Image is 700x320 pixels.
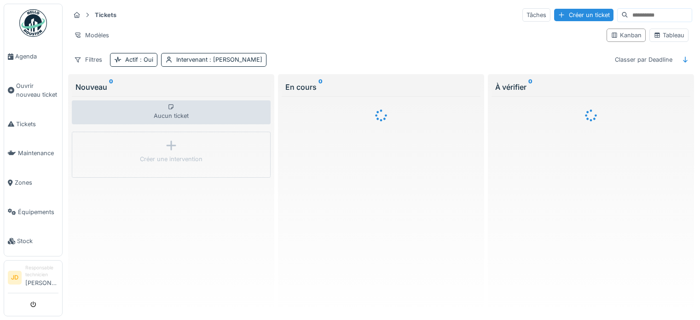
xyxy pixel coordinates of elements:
[8,264,58,293] a: JD Responsable technicien[PERSON_NAME]
[4,42,62,71] a: Agenda
[285,81,477,93] div: En cours
[70,29,113,42] div: Modèles
[140,155,202,163] div: Créer une intervention
[15,178,58,187] span: Zones
[17,237,58,245] span: Stock
[75,81,267,93] div: Nouveau
[18,208,58,216] span: Équipements
[611,31,642,40] div: Kanban
[138,56,153,63] span: : Oui
[72,100,271,124] div: Aucun ticket
[528,81,532,93] sup: 0
[125,55,153,64] div: Actif
[176,55,262,64] div: Intervenant
[4,139,62,168] a: Maintenance
[4,227,62,256] a: Stock
[91,11,120,19] strong: Tickets
[8,271,22,285] li: JD
[70,53,106,66] div: Filtres
[4,198,62,227] a: Équipements
[19,9,47,37] img: Badge_color-CXgf-gQk.svg
[4,110,62,139] a: Tickets
[654,31,684,40] div: Tableau
[109,81,113,93] sup: 0
[318,81,323,93] sup: 0
[554,9,613,21] div: Créer un ticket
[4,71,62,110] a: Ouvrir nouveau ticket
[16,120,58,128] span: Tickets
[16,81,58,99] span: Ouvrir nouveau ticket
[25,264,58,291] li: [PERSON_NAME]
[522,8,550,22] div: Tâches
[208,56,262,63] span: : [PERSON_NAME]
[4,168,62,198] a: Zones
[495,81,687,93] div: À vérifier
[18,149,58,157] span: Maintenance
[611,53,677,66] div: Classer par Deadline
[25,264,58,279] div: Responsable technicien
[15,52,58,61] span: Agenda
